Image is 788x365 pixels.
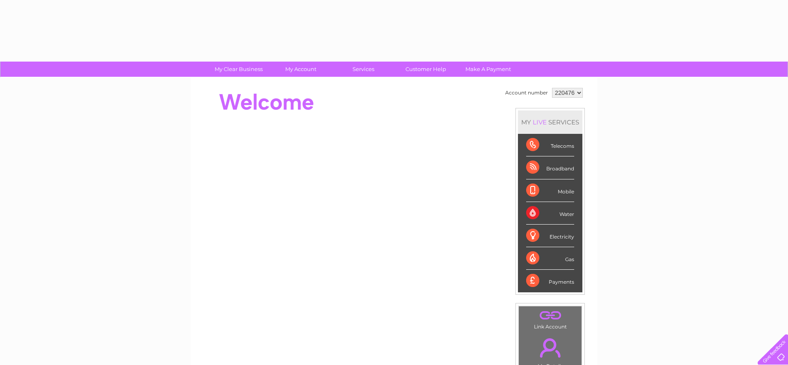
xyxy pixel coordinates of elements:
a: My Account [267,62,335,77]
a: Make A Payment [454,62,522,77]
div: Mobile [526,179,574,202]
a: Customer Help [392,62,460,77]
div: Gas [526,247,574,270]
a: Services [330,62,397,77]
td: Link Account [518,306,582,332]
div: Payments [526,270,574,292]
div: Telecoms [526,134,574,156]
a: . [521,308,580,323]
div: MY SERVICES [518,110,582,134]
td: Account number [503,86,550,100]
div: LIVE [531,118,548,126]
div: Broadband [526,156,574,179]
div: Water [526,202,574,225]
a: My Clear Business [205,62,273,77]
a: . [521,333,580,362]
div: Electricity [526,225,574,247]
